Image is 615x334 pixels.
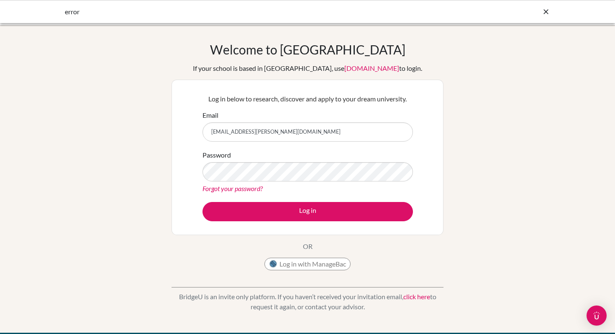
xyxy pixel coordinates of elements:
label: Email [202,110,218,120]
div: error [65,7,425,17]
a: Forgot your password? [202,184,263,192]
a: click here [403,293,430,300]
a: [DOMAIN_NAME] [344,64,399,72]
div: If your school is based in [GEOGRAPHIC_DATA], use to login. [193,63,422,73]
button: Log in [202,202,413,221]
p: Log in below to research, discover and apply to your dream university. [202,94,413,104]
button: Log in with ManageBac [264,258,351,270]
label: Password [202,150,231,160]
p: BridgeU is an invite only platform. If you haven’t received your invitation email, to request it ... [172,292,443,312]
p: OR [303,241,313,251]
h1: Welcome to [GEOGRAPHIC_DATA] [210,42,405,57]
div: Open Intercom Messenger [587,306,607,326]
